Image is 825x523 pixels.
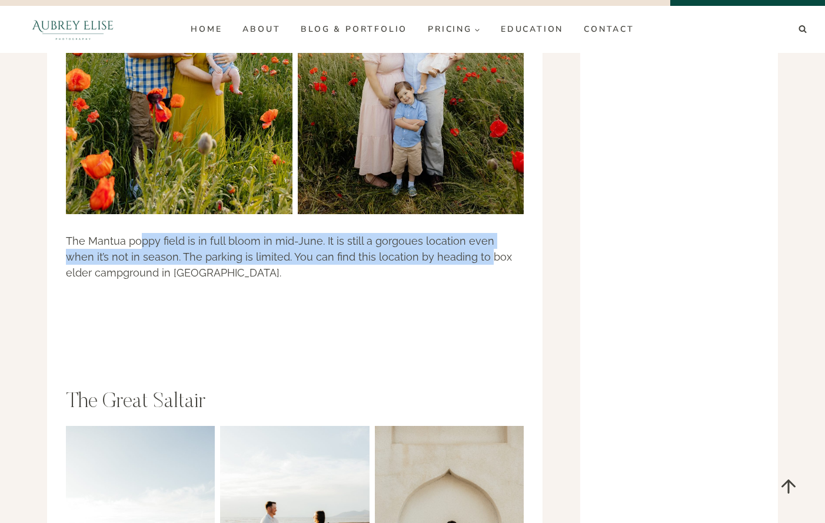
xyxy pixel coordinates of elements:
a: Contact [574,20,645,39]
a: Education [490,20,573,39]
button: Child menu of Pricing [418,20,491,39]
img: Aubrey Elise Photography [14,6,132,53]
a: Home [181,20,232,39]
button: View Search Form [794,21,811,38]
a: Scroll to top [769,467,807,505]
p: The Mantua poppy field is in full bloom in mid-June. It is still a gorgoues location even when it... [66,233,524,281]
a: Blog & Portfolio [291,20,418,39]
h2: The Great Saltair [66,390,524,415]
nav: Primary [181,20,644,39]
a: About [232,20,291,39]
